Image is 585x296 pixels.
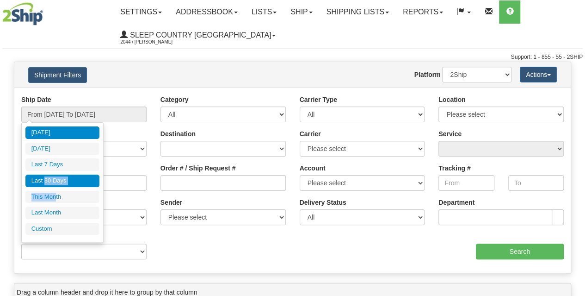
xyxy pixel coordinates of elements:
[25,175,99,187] li: Last 30 Days
[2,53,583,61] div: Support: 1 - 855 - 55 - 2SHIP
[25,158,99,171] li: Last 7 Days
[438,198,474,207] label: Department
[25,143,99,155] li: [DATE]
[438,129,462,139] label: Service
[25,191,99,203] li: This Month
[169,0,245,24] a: Addressbook
[438,95,465,104] label: Location
[300,95,337,104] label: Carrier Type
[120,38,190,47] span: 2044 / [PERSON_NAME]
[414,70,441,79] label: Platform
[160,95,189,104] label: Category
[21,95,51,104] label: Ship Date
[160,129,196,139] label: Destination
[438,175,494,191] input: From
[113,24,283,47] a: Sleep Country [GEOGRAPHIC_DATA] 2044 / [PERSON_NAME]
[283,0,319,24] a: Ship
[320,0,396,24] a: Shipping lists
[160,164,236,173] label: Order # / Ship Request #
[28,67,87,83] button: Shipment Filters
[300,129,321,139] label: Carrier
[25,126,99,139] li: [DATE]
[2,2,43,25] img: logo2044.jpg
[160,198,182,207] label: Sender
[113,0,169,24] a: Settings
[520,67,557,82] button: Actions
[128,31,271,39] span: Sleep Country [GEOGRAPHIC_DATA]
[396,0,450,24] a: Reports
[438,164,470,173] label: Tracking #
[476,244,564,259] input: Search
[25,223,99,235] li: Custom
[25,207,99,219] li: Last Month
[300,198,346,207] label: Delivery Status
[300,164,326,173] label: Account
[245,0,283,24] a: Lists
[508,175,564,191] input: To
